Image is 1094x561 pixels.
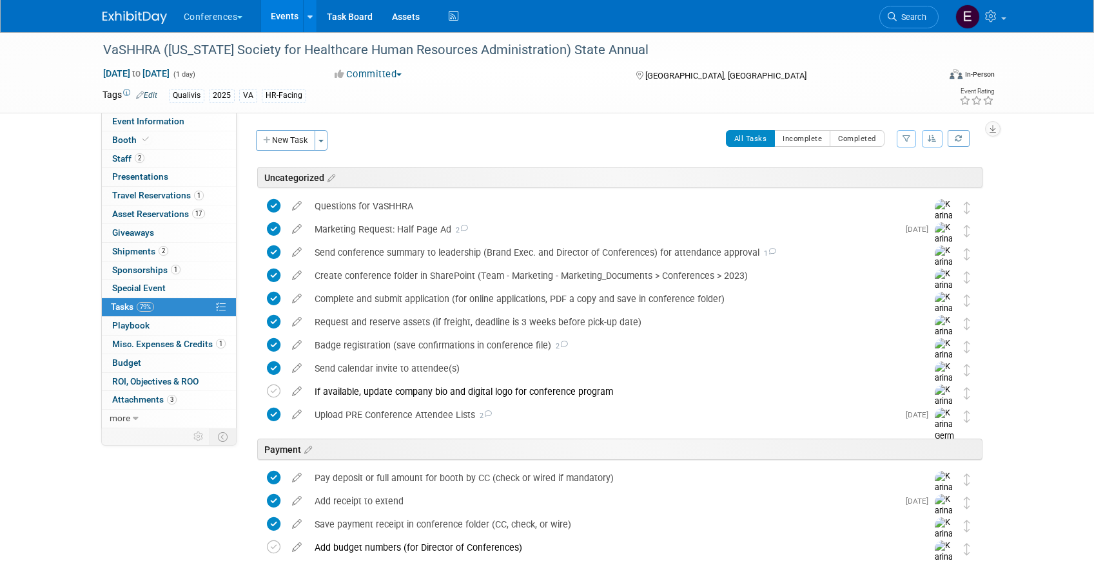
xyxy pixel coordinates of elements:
span: (1 day) [172,70,195,79]
a: edit [286,472,308,484]
img: Karina German [935,385,954,430]
span: 2 [475,412,492,420]
a: Edit [136,91,157,100]
div: Marketing Request: Half Page Ad [308,218,898,240]
a: Attachments3 [102,391,236,409]
a: edit [286,542,308,553]
span: 2 [135,153,144,163]
a: Tasks79% [102,298,236,316]
button: New Task [256,130,315,151]
a: Special Event [102,280,236,298]
i: Move task [964,473,970,486]
span: 2 [551,342,568,350]
a: Search [879,6,939,28]
span: [DATE] [906,497,935,506]
span: Special Event [112,283,166,293]
span: [DATE] [DATE] [103,68,170,79]
a: Asset Reservations17 [102,205,236,223]
i: Move task [964,497,970,509]
i: Move task [964,271,970,283]
i: Move task [964,318,970,330]
a: Staff2 [102,150,236,168]
span: Staff [112,153,144,164]
span: more [110,413,130,423]
img: Karina German [935,338,954,384]
div: Event Format [863,67,995,86]
div: Upload PRE Conference Attendee Lists [308,404,898,426]
span: ROI, Objectives & ROO [112,376,199,386]
button: All Tasks [726,130,776,147]
a: edit [286,386,308,397]
div: VA [239,89,257,102]
i: Move task [964,202,970,214]
a: Giveaways [102,224,236,242]
div: Badge registration (save confirmations in conference file) [308,334,909,356]
i: Move task [964,520,970,532]
div: HR-Facing [262,89,306,102]
a: edit [286,409,308,421]
div: If available, update company bio and digital logo for conference program [308,381,909,403]
span: Travel Reservations [112,190,204,200]
img: Karina German [935,471,954,517]
div: Add budget numbers (for Director of Conferences) [308,537,909,558]
span: 1 [171,265,181,274]
img: Karina German [935,361,954,407]
a: edit [286,495,308,507]
div: Send calendar invite to attendee(s) [308,357,909,379]
a: edit [286,339,308,351]
span: Giveaways [112,227,154,238]
a: Booth [102,131,236,149]
a: edit [286,200,308,212]
a: edit [286,316,308,328]
a: Edit sections [324,171,335,184]
a: edit [286,518,308,530]
a: Refresh [948,130,970,147]
i: Move task [964,387,970,399]
img: Karina German [935,222,954,268]
img: Karina German [935,199,954,245]
div: Pay deposit or full amount for booth by CC (check or wired if mandatory) [308,467,909,489]
i: Move task [964,225,970,237]
span: Search [897,12,926,22]
img: Karina German [935,245,954,291]
img: Format-Inperson.png [950,69,962,79]
span: [DATE] [906,225,935,234]
i: Move task [964,364,970,376]
a: Budget [102,354,236,372]
span: 17 [192,209,205,218]
span: Event Information [112,116,184,126]
span: [GEOGRAPHIC_DATA], [GEOGRAPHIC_DATA] [645,71,806,81]
i: Move task [964,543,970,555]
span: 2 [159,246,168,256]
span: 79% [137,302,154,312]
span: Budget [112,357,141,368]
div: Complete and submit application (for online applications, PDF a copy and save in conference folder) [308,288,909,310]
td: Personalize Event Tab Strip [188,428,210,445]
div: Request and reserve assets (if freight, deadline is 3 weeks before pick-up date) [308,311,909,333]
div: Questions for VaSHHRA [308,195,909,217]
span: Attachments [112,394,177,404]
div: Send conference summary to leadership (Brand Exec. and Director of Conferences) for attendance ap... [308,242,909,263]
span: Sponsorships [112,265,181,275]
a: Presentations [102,168,236,186]
a: edit [286,270,308,281]
a: Edit sections [301,442,312,455]
a: edit [286,293,308,305]
span: Presentations [112,171,168,182]
img: Karina German [935,315,954,361]
img: Karina German [935,494,954,540]
span: Booth [112,135,151,145]
td: Toggle Event Tabs [210,428,236,445]
button: Incomplete [774,130,830,147]
span: Misc. Expenses & Credits [112,339,226,349]
a: Travel Reservations1 [102,187,236,205]
div: 2025 [209,89,235,102]
span: Playbook [112,320,150,330]
span: 1 [759,249,776,258]
div: Qualivis [169,89,204,102]
a: ROI, Objectives & ROO [102,373,236,391]
a: Misc. Expenses & Credits1 [102,336,236,354]
span: Tasks [111,301,154,312]
div: Create conference folder in SharePoint (Team - Marketing - Marketing_Documents > Conferences > 2023) [308,265,909,287]
img: Erin Anderson [955,5,980,29]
